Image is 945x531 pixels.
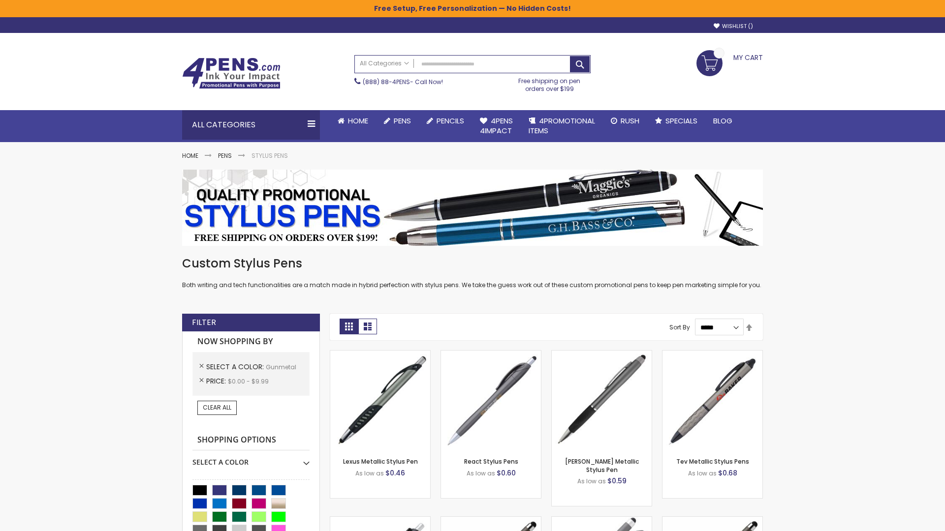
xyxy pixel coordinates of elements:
[669,323,690,331] label: Sort By
[197,401,237,414] a: Clear All
[662,516,762,525] a: Islander Softy Metallic Gel Pen with Stylus - ColorJet Imprint-Gunmetal
[330,110,376,132] a: Home
[621,116,639,126] span: Rush
[565,457,639,473] a: [PERSON_NAME] Metallic Stylus Pen
[419,110,472,132] a: Pencils
[340,319,358,334] strong: Grid
[529,116,595,136] span: 4PROMOTIONAL ITEMS
[480,116,513,136] span: 4Pens 4impact
[521,110,603,142] a: 4PROMOTIONALITEMS
[355,56,414,72] a: All Categories
[363,78,410,86] a: (888) 88-4PENS
[552,351,652,450] img: Lory Metallic Stylus Pen-Gunmetal
[607,476,627,486] span: $0.59
[348,116,368,126] span: Home
[192,450,310,467] div: Select A Color
[182,58,281,89] img: 4Pens Custom Pens and Promotional Products
[206,362,266,372] span: Select A Color
[343,457,418,466] a: Lexus Metallic Stylus Pen
[228,377,269,385] span: $0.00 - $9.99
[497,468,516,478] span: $0.60
[647,110,705,132] a: Specials
[376,110,419,132] a: Pens
[603,110,647,132] a: Rush
[330,516,430,525] a: Souvenir® Anthem Stylus Pen-Gunmetal
[441,350,541,358] a: React Stylus Pens-Gunmetal
[718,468,737,478] span: $0.68
[218,151,232,160] a: Pens
[441,351,541,450] img: React Stylus Pens-Gunmetal
[705,110,740,132] a: Blog
[363,78,443,86] span: - Call Now!
[394,116,411,126] span: Pens
[330,350,430,358] a: Lexus Metallic Stylus Pen-Gunmetal
[714,23,753,30] a: Wishlist
[182,256,763,290] div: Both writing and tech functionalities are a match made in hybrid perfection with stylus pens. We ...
[182,170,763,246] img: Stylus Pens
[467,469,495,477] span: As low as
[252,151,288,160] strong: Stylus Pens
[688,469,717,477] span: As low as
[385,468,405,478] span: $0.46
[266,363,296,371] span: Gunmetal
[360,59,409,67] span: All Categories
[441,516,541,525] a: Islander Softy Metallic Gel Pen with Stylus-Gunmetal
[182,110,320,140] div: All Categories
[508,73,591,93] div: Free shipping on pen orders over $199
[472,110,521,142] a: 4Pens4impact
[676,457,749,466] a: Tev Metallic Stylus Pens
[665,116,697,126] span: Specials
[577,477,606,485] span: As low as
[192,331,310,352] strong: Now Shopping by
[192,430,310,451] strong: Shopping Options
[437,116,464,126] span: Pencils
[355,469,384,477] span: As low as
[552,516,652,525] a: Cali Custom Stylus Gel pen-Gunmetal
[662,350,762,358] a: Tev Metallic Stylus Pens-Gunmetal
[206,376,228,386] span: Price
[192,317,216,328] strong: Filter
[662,351,762,450] img: Tev Metallic Stylus Pens-Gunmetal
[203,403,231,412] span: Clear All
[182,256,763,271] h1: Custom Stylus Pens
[464,457,518,466] a: React Stylus Pens
[552,350,652,358] a: Lory Metallic Stylus Pen-Gunmetal
[330,351,430,450] img: Lexus Metallic Stylus Pen-Gunmetal
[182,151,198,160] a: Home
[713,116,732,126] span: Blog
